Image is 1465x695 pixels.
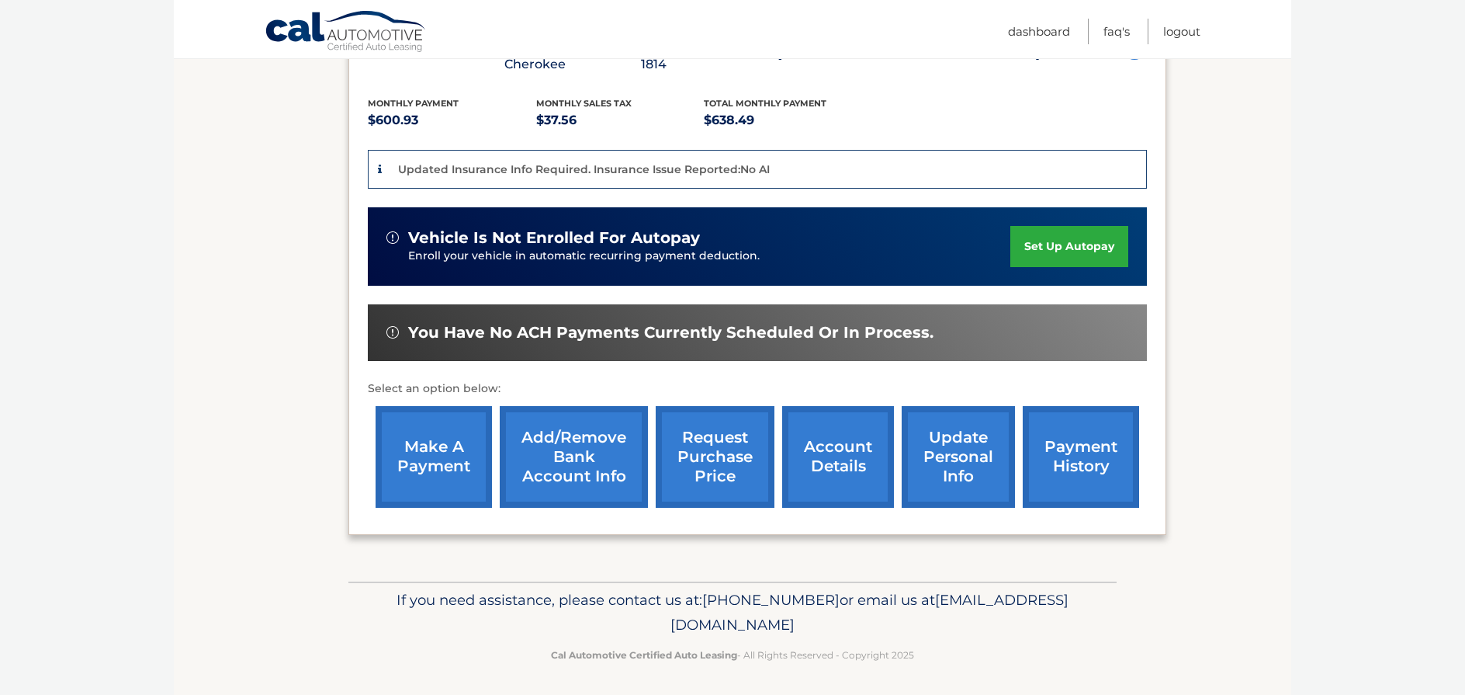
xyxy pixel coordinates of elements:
[368,98,459,109] span: Monthly Payment
[1008,19,1070,44] a: Dashboard
[386,231,399,244] img: alert-white.svg
[536,109,705,131] p: $37.56
[368,380,1147,398] p: Select an option below:
[408,248,1010,265] p: Enroll your vehicle in automatic recurring payment deduction.
[1010,226,1128,267] a: set up autopay
[1163,19,1200,44] a: Logout
[782,406,894,508] a: account details
[702,591,840,609] span: [PHONE_NUMBER]
[551,649,737,661] strong: Cal Automotive Certified Auto Leasing
[704,98,826,109] span: Total Monthly Payment
[1103,19,1130,44] a: FAQ's
[902,406,1015,508] a: update personal info
[656,406,774,508] a: request purchase price
[1023,406,1139,508] a: payment history
[536,98,632,109] span: Monthly sales Tax
[265,10,428,55] a: Cal Automotive
[408,228,700,248] span: vehicle is not enrolled for autopay
[704,109,872,131] p: $638.49
[358,588,1107,638] p: If you need assistance, please contact us at: or email us at
[398,162,770,176] p: Updated Insurance Info Required. Insurance Issue Reported:No AI
[500,406,648,508] a: Add/Remove bank account info
[408,323,933,342] span: You have no ACH payments currently scheduled or in process.
[368,109,536,131] p: $600.93
[376,406,492,508] a: make a payment
[386,326,399,339] img: alert-white.svg
[358,647,1107,663] p: - All Rights Reserved - Copyright 2025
